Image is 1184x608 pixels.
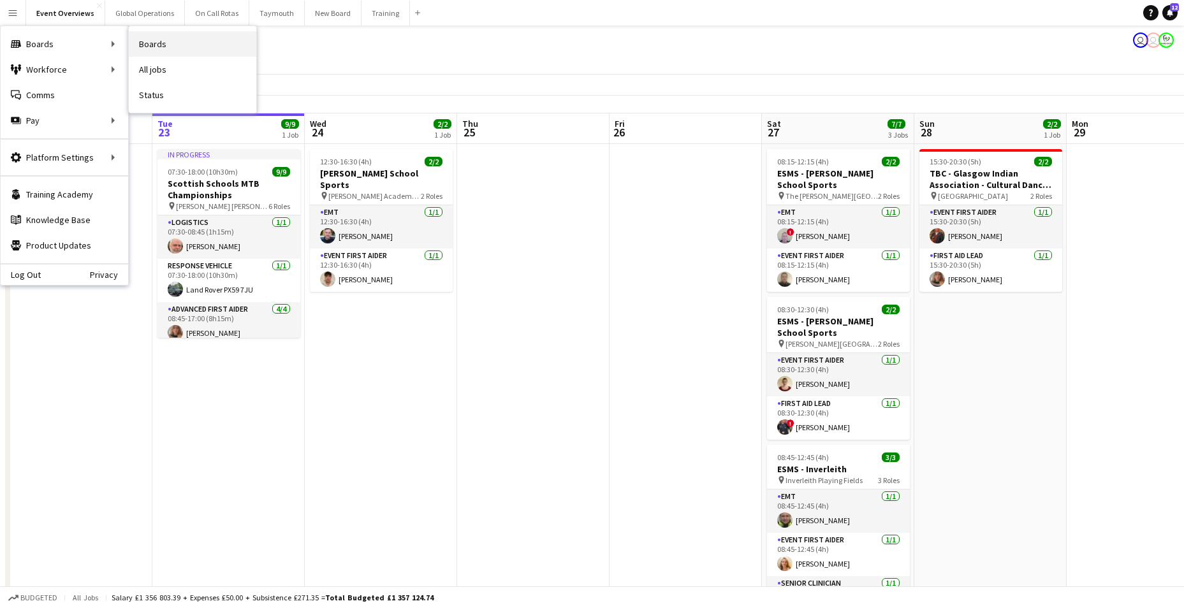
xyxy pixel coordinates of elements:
a: All jobs [129,57,256,82]
span: [PERSON_NAME] Academy Playing Fields [328,191,421,201]
span: The [PERSON_NAME][GEOGRAPHIC_DATA] [786,191,878,201]
span: 2/2 [882,305,900,314]
span: 08:30-12:30 (4h) [777,305,829,314]
a: Status [129,82,256,108]
div: In progress [157,149,300,159]
span: 7/7 [888,119,905,129]
a: 12 [1162,5,1178,20]
span: 12 [1170,3,1179,11]
app-card-role: First Aid Lead1/115:30-20:30 (5h)[PERSON_NAME] [919,249,1062,292]
span: [PERSON_NAME][GEOGRAPHIC_DATA] [786,339,878,349]
div: 12:30-16:30 (4h)2/2[PERSON_NAME] School Sports [PERSON_NAME] Academy Playing Fields2 RolesEMT1/11... [310,149,453,292]
span: 29 [1070,125,1088,140]
app-job-card: 08:30-12:30 (4h)2/2ESMS - [PERSON_NAME] School Sports [PERSON_NAME][GEOGRAPHIC_DATA]2 RolesEvent ... [767,297,910,440]
span: 23 [156,125,173,140]
app-card-role: EMT1/108:45-12:45 (4h)[PERSON_NAME] [767,489,910,533]
div: Platform Settings [1,145,128,170]
button: Taymouth [249,1,305,25]
span: 6 Roles [268,201,290,211]
app-user-avatar: Jackie Tolland [1133,33,1148,48]
span: Total Budgeted £1 357 124.74 [325,593,434,602]
span: 25 [460,125,478,140]
span: 2 Roles [878,339,900,349]
button: Global Operations [105,1,185,25]
span: 2/2 [882,157,900,166]
app-card-role: Event First Aider1/108:30-12:30 (4h)[PERSON_NAME] [767,353,910,396]
span: 07:30-18:00 (10h30m) [168,167,238,177]
h3: ESMS - [PERSON_NAME] School Sports [767,168,910,191]
span: 08:15-12:15 (4h) [777,157,829,166]
span: Wed [310,118,326,129]
span: Sun [919,118,935,129]
span: Tue [157,118,173,129]
h3: TBC - Glasgow Indian Association - Cultural Dance Event [919,168,1062,191]
app-job-card: In progress07:30-18:00 (10h30m)9/9Scottish Schools MTB Championships [PERSON_NAME] [PERSON_NAME]6... [157,149,300,338]
span: ! [787,228,794,236]
span: [PERSON_NAME] [PERSON_NAME] [176,201,268,211]
app-card-role: Event First Aider1/115:30-20:30 (5h)[PERSON_NAME] [919,205,1062,249]
div: Workforce [1,57,128,82]
app-card-role: Event First Aider1/112:30-16:30 (4h)[PERSON_NAME] [310,249,453,292]
h3: ESMS - [PERSON_NAME] School Sports [767,315,910,338]
span: ! [787,419,794,427]
a: Boards [129,31,256,57]
span: 2 Roles [878,191,900,201]
app-card-role: EMT1/112:30-16:30 (4h)[PERSON_NAME] [310,205,453,249]
span: Mon [1072,118,1088,129]
span: 2/2 [1034,157,1052,166]
button: New Board [305,1,362,25]
span: 2 Roles [421,191,442,201]
app-job-card: 15:30-20:30 (5h)2/2TBC - Glasgow Indian Association - Cultural Dance Event [GEOGRAPHIC_DATA]2 Rol... [919,149,1062,292]
span: 15:30-20:30 (5h) [930,157,981,166]
div: 1 Job [434,130,451,140]
div: 1 Job [282,130,298,140]
span: 08:45-12:45 (4h) [777,452,829,462]
div: 3 Jobs [888,130,908,140]
a: Comms [1,82,128,108]
span: Thu [462,118,478,129]
h3: ESMS - Inverleith [767,463,910,475]
span: 3/3 [882,452,900,462]
app-job-card: 08:15-12:15 (4h)2/2ESMS - [PERSON_NAME] School Sports The [PERSON_NAME][GEOGRAPHIC_DATA]2 RolesEM... [767,149,910,292]
span: 12:30-16:30 (4h) [320,157,372,166]
span: Budgeted [20,593,57,602]
span: 9/9 [281,119,299,129]
button: On Call Rotas [185,1,249,25]
span: 3 Roles [878,475,900,485]
app-card-role: Event First Aider1/108:45-12:45 (4h)[PERSON_NAME] [767,533,910,576]
span: 24 [308,125,326,140]
app-card-role: First Aid Lead1/108:30-12:30 (4h)![PERSON_NAME] [767,396,910,440]
div: Pay [1,108,128,133]
a: Privacy [90,270,128,280]
button: Training [362,1,410,25]
a: Training Academy [1,182,128,207]
span: 26 [613,125,625,140]
span: 9/9 [272,167,290,177]
a: Knowledge Base [1,207,128,233]
span: All jobs [70,593,101,602]
div: 1 Job [1044,130,1060,140]
div: Salary £1 356 803.39 + Expenses £50.00 + Subsistence £271.35 = [112,593,434,602]
span: 28 [917,125,935,140]
div: Boards [1,31,128,57]
h3: [PERSON_NAME] School Sports [310,168,453,191]
span: Sat [767,118,781,129]
span: 2/2 [1043,119,1061,129]
span: Fri [615,118,625,129]
span: 2/2 [425,157,442,166]
app-user-avatar: Operations Team [1146,33,1161,48]
span: 27 [765,125,781,140]
button: Event Overviews [26,1,105,25]
app-card-role: Advanced First Aider4/408:45-17:00 (8h15m)[PERSON_NAME] [157,302,300,401]
app-user-avatar: Operations Manager [1158,33,1174,48]
span: [GEOGRAPHIC_DATA] [938,191,1008,201]
span: 2 Roles [1030,191,1052,201]
a: Log Out [1,270,41,280]
span: 2/2 [434,119,451,129]
app-card-role: Logistics1/107:30-08:45 (1h15m)[PERSON_NAME] [157,215,300,259]
span: Inverleith Playing Fields [786,475,863,485]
